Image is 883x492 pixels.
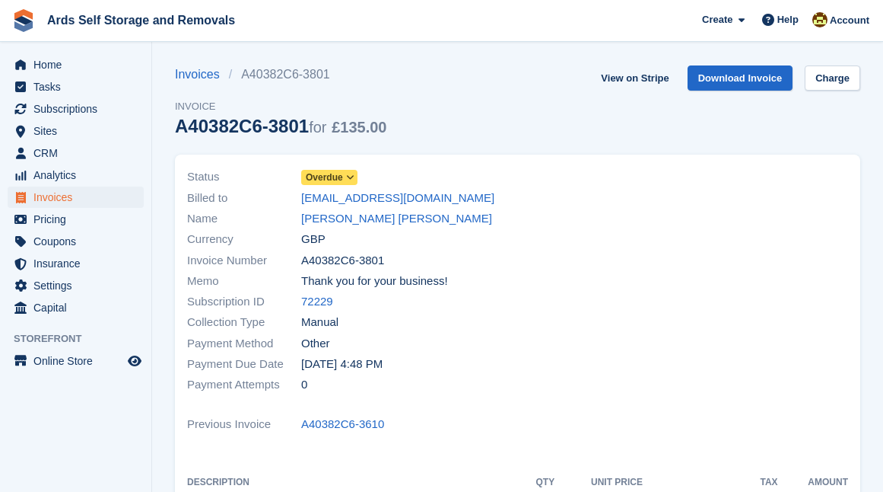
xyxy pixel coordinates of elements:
[306,171,343,184] span: Overdue
[301,231,326,248] span: GBP
[175,65,229,84] a: Invoices
[301,190,494,207] a: [EMAIL_ADDRESS][DOMAIN_NAME]
[702,12,732,27] span: Create
[175,99,386,114] span: Invoice
[187,416,301,433] span: Previous Invoice
[301,314,338,331] span: Manual
[187,314,301,331] span: Collection Type
[33,165,125,186] span: Analytics
[301,210,492,228] a: [PERSON_NAME] [PERSON_NAME]
[33,76,125,97] span: Tasks
[8,350,144,372] a: menu
[33,275,125,296] span: Settings
[8,98,144,120] a: menu
[8,209,144,230] a: menu
[33,297,125,318] span: Capital
[125,352,144,370] a: Preview store
[301,273,448,290] span: Thank you for your business!
[8,275,144,296] a: menu
[8,54,144,75] a: menu
[33,231,125,252] span: Coupons
[8,120,144,142] a: menu
[301,376,307,394] span: 0
[187,190,301,207] span: Billed to
[8,253,144,274] a: menu
[187,376,301,394] span: Payment Attempts
[8,165,144,186] a: menu
[33,54,125,75] span: Home
[33,120,125,142] span: Sites
[187,168,301,186] span: Status
[8,231,144,252] a: menu
[33,253,125,274] span: Insurance
[332,119,386,136] span: £135.00
[187,210,301,228] span: Name
[301,416,384,433] a: A40382C6-3610
[309,119,326,136] span: for
[805,65,860,91] a: Charge
[187,273,301,290] span: Memo
[12,9,35,32] img: stora-icon-8386f47178a22dfd0bd8f6a31ec36ba5ce8667c1dd55bd0f319d3a0aa187defe.svg
[301,356,383,373] time: 2025-09-11 15:48:54 UTC
[175,65,386,84] nav: breadcrumbs
[8,142,144,164] a: menu
[175,116,386,136] div: A40382C6-3801
[33,98,125,120] span: Subscriptions
[301,293,333,311] a: 72229
[812,12,827,27] img: Mark McFerran
[777,12,799,27] span: Help
[8,76,144,97] a: menu
[187,356,301,373] span: Payment Due Date
[33,350,125,372] span: Online Store
[8,297,144,318] a: menu
[14,331,151,347] span: Storefront
[33,209,125,230] span: Pricing
[187,231,301,248] span: Currency
[301,168,357,186] a: Overdue
[187,252,301,270] span: Invoice Number
[187,335,301,353] span: Payment Method
[41,8,241,33] a: Ards Self Storage and Removals
[301,335,330,353] span: Other
[830,13,869,28] span: Account
[688,65,793,91] a: Download Invoice
[8,187,144,208] a: menu
[33,187,125,208] span: Invoices
[187,293,301,311] span: Subscription ID
[595,65,675,91] a: View on Stripe
[33,142,125,164] span: CRM
[301,252,384,270] span: A40382C6-3801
